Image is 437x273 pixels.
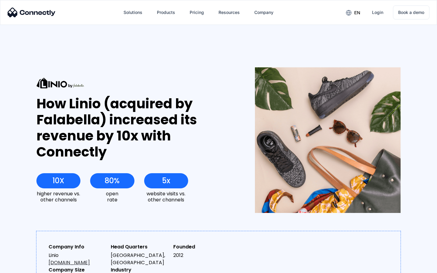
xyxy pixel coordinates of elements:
div: Login [372,8,383,17]
a: Book a demo [393,5,429,19]
a: Login [367,5,388,20]
a: Pricing [185,5,209,20]
aside: Language selected: English [6,262,36,271]
a: [DOMAIN_NAME] [49,259,90,266]
div: 10X [53,177,64,185]
div: Company Info [49,243,106,251]
div: open rate [90,191,134,202]
div: Founded [173,243,231,251]
div: 5x [162,177,170,185]
div: higher revenue vs. other channels [36,191,80,202]
div: Resources [218,8,240,17]
div: website visits vs. other channels [144,191,188,202]
div: 80% [105,177,120,185]
div: Company [254,8,273,17]
div: Head Quarters [111,243,168,251]
div: Products [157,8,175,17]
div: [GEOGRAPHIC_DATA], [GEOGRAPHIC_DATA] [111,252,168,266]
ul: Language list [12,262,36,271]
div: Linio [49,252,106,266]
div: en [354,8,360,17]
div: Pricing [190,8,204,17]
div: How Linio (acquired by Falabella) increased its revenue by 10x with Connectly [36,96,233,160]
img: Connectly Logo [8,8,56,17]
div: Solutions [124,8,142,17]
div: 2012 [173,252,231,259]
